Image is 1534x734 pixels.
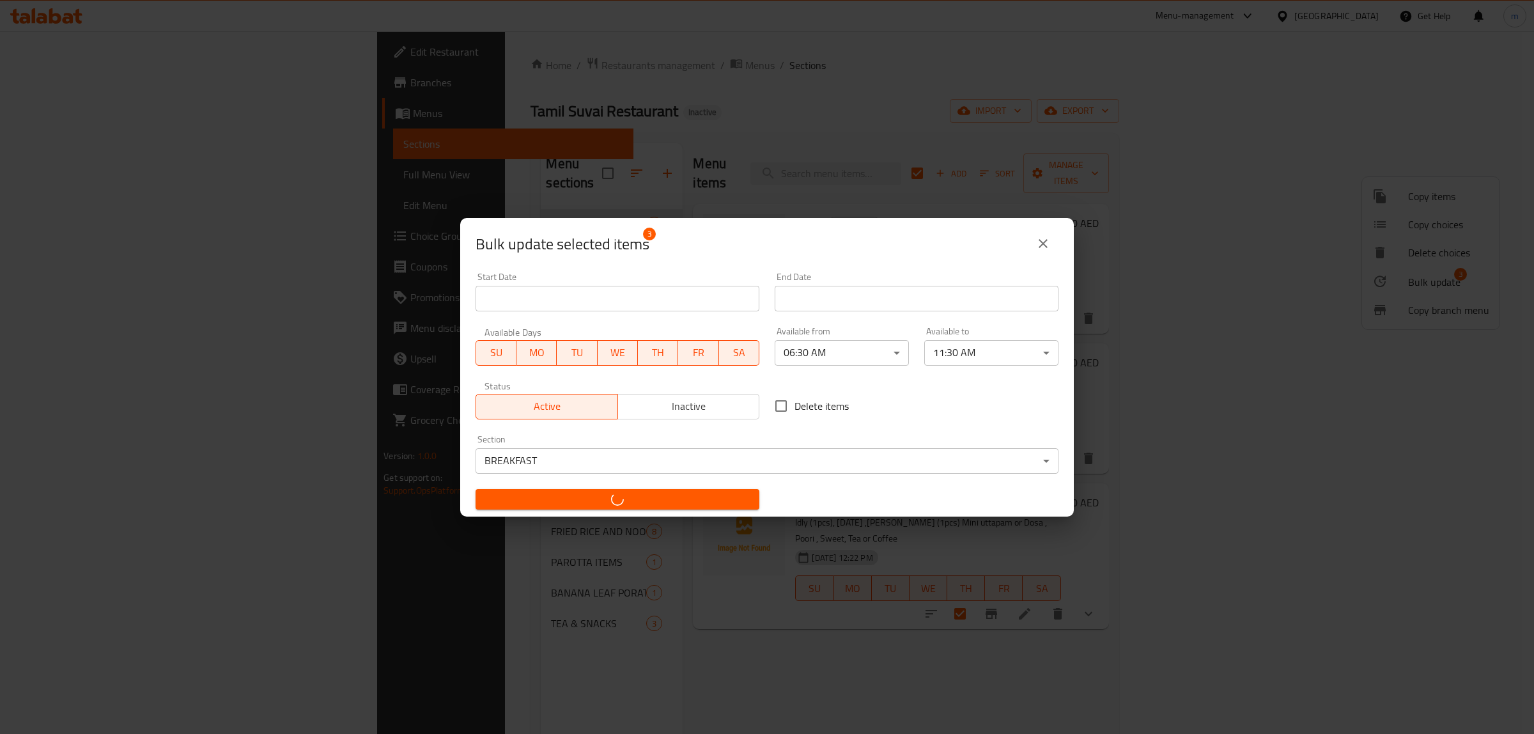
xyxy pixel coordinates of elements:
button: MO [516,340,557,366]
button: TU [557,340,597,366]
button: SA [719,340,759,366]
span: 3 [643,228,656,240]
span: SU [481,343,511,362]
button: FR [678,340,718,366]
span: TH [643,343,673,362]
button: close [1028,228,1058,259]
button: TH [638,340,678,366]
button: Active [476,394,618,419]
span: SA [724,343,754,362]
span: Inactive [623,397,755,416]
span: WE [603,343,633,362]
span: TU [562,343,592,362]
div: 11:30 AM [924,340,1058,366]
button: SU [476,340,516,366]
button: Inactive [617,394,760,419]
button: WE [598,340,638,366]
div: BREAKFAST [476,448,1058,474]
span: Delete items [794,398,849,414]
span: MO [522,343,552,362]
div: 06:30 AM [775,340,909,366]
span: Active [481,397,613,416]
span: FR [683,343,713,362]
span: Selected items count [476,234,649,254]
